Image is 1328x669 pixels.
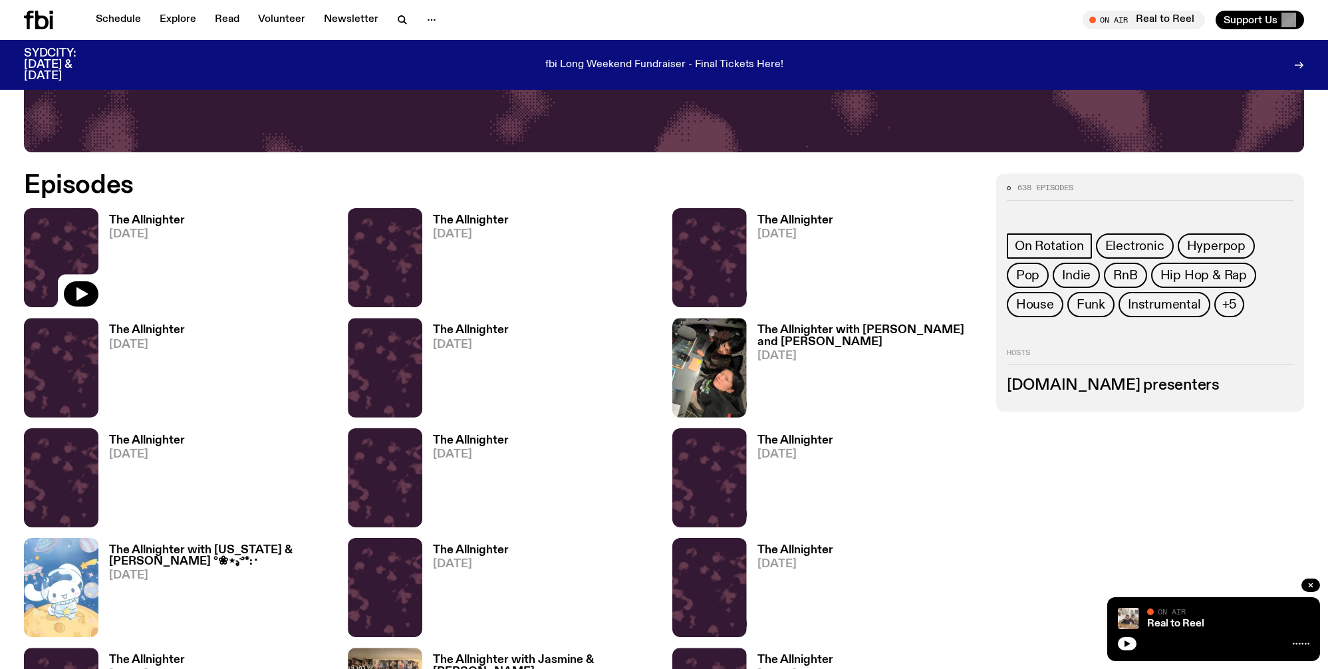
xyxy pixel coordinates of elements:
[747,545,833,637] a: The Allnighter[DATE]
[1077,297,1105,312] span: Funk
[433,435,509,446] h3: The Allnighter
[24,174,872,198] h2: Episodes
[757,229,833,240] span: [DATE]
[747,435,833,527] a: The Allnighter[DATE]
[757,435,833,446] h3: The Allnighter
[1015,239,1084,253] span: On Rotation
[1222,297,1237,312] span: +5
[422,325,509,417] a: The Allnighter[DATE]
[1007,378,1293,393] h3: [DOMAIN_NAME] presenters
[1214,292,1245,317] button: +5
[433,339,509,350] span: [DATE]
[250,11,313,29] a: Volunteer
[433,559,509,570] span: [DATE]
[109,325,185,336] h3: The Allnighter
[1007,349,1293,365] h2: Hosts
[109,229,185,240] span: [DATE]
[207,11,247,29] a: Read
[433,229,509,240] span: [DATE]
[109,449,185,460] span: [DATE]
[1147,618,1204,629] a: Real to Reel
[1104,263,1146,288] a: RnB
[1158,607,1186,616] span: On Air
[1096,233,1174,259] a: Electronic
[98,215,185,307] a: The Allnighter[DATE]
[109,339,185,350] span: [DATE]
[1016,268,1039,283] span: Pop
[757,654,833,666] h3: The Allnighter
[109,545,332,567] h3: The Allnighter with [US_STATE] & [PERSON_NAME] °❀⋆.ೃ࿔*:･
[1067,292,1115,317] a: Funk
[1128,297,1201,312] span: Instrumental
[1007,233,1092,259] a: On Rotation
[1007,263,1049,288] a: Pop
[1119,292,1210,317] a: Instrumental
[109,215,185,226] h3: The Allnighter
[757,215,833,226] h3: The Allnighter
[747,215,833,307] a: The Allnighter[DATE]
[757,325,980,347] h3: The Allnighter with [PERSON_NAME] and [PERSON_NAME]
[433,325,509,336] h3: The Allnighter
[422,435,509,527] a: The Allnighter[DATE]
[422,545,509,637] a: The Allnighter[DATE]
[152,11,204,29] a: Explore
[757,449,833,460] span: [DATE]
[1151,263,1256,288] a: Hip Hop & Rap
[433,449,509,460] span: [DATE]
[1178,233,1255,259] a: Hyperpop
[545,59,783,71] p: fbi Long Weekend Fundraiser - Final Tickets Here!
[1007,292,1063,317] a: House
[1224,14,1277,26] span: Support Us
[757,350,980,362] span: [DATE]
[1062,268,1091,283] span: Indie
[1053,263,1100,288] a: Indie
[1216,11,1304,29] button: Support Us
[422,215,509,307] a: The Allnighter[DATE]
[109,570,332,581] span: [DATE]
[433,215,509,226] h3: The Allnighter
[1016,297,1054,312] span: House
[316,11,386,29] a: Newsletter
[1160,268,1247,283] span: Hip Hop & Rap
[1105,239,1164,253] span: Electronic
[1083,11,1205,29] button: On AirReal to Reel
[757,559,833,570] span: [DATE]
[98,545,332,637] a: The Allnighter with [US_STATE] & [PERSON_NAME] °❀⋆.ೃ࿔*:･[DATE]
[109,435,185,446] h3: The Allnighter
[433,545,509,556] h3: The Allnighter
[98,435,185,527] a: The Allnighter[DATE]
[88,11,149,29] a: Schedule
[98,325,185,417] a: The Allnighter[DATE]
[1187,239,1246,253] span: Hyperpop
[24,48,109,82] h3: SYDCITY: [DATE] & [DATE]
[1017,184,1073,192] span: 638 episodes
[1118,608,1139,629] img: Jasper Craig Adams holds a vintage camera to his eye, obscuring his face. He is wearing a grey ju...
[1113,268,1137,283] span: RnB
[109,654,185,666] h3: The Allnighter
[747,325,980,417] a: The Allnighter with [PERSON_NAME] and [PERSON_NAME][DATE]
[757,545,833,556] h3: The Allnighter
